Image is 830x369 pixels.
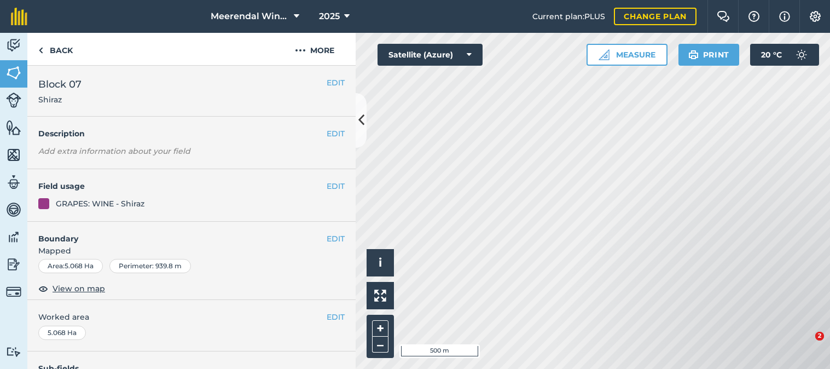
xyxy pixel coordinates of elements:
[614,8,696,25] a: Change plan
[6,119,21,136] img: svg+xml;base64,PHN2ZyB4bWxucz0iaHR0cDovL3d3dy53My5vcmcvMjAwMC9zdmciIHdpZHRoPSI1NiIgaGVpZ2h0PSI2MC...
[27,33,84,65] a: Back
[809,11,822,22] img: A cog icon
[38,282,105,295] button: View on map
[761,44,782,66] span: 20 ° C
[6,93,21,108] img: svg+xml;base64,PD94bWwgdmVyc2lvbj0iMS4wIiBlbmNvZGluZz0idXRmLTgiPz4KPCEtLSBHZW5lcmF0b3I6IEFkb2JlIE...
[6,174,21,191] img: svg+xml;base64,PD94bWwgdmVyc2lvbj0iMS4wIiBlbmNvZGluZz0idXRmLTgiPz4KPCEtLSBHZW5lcmF0b3I6IEFkb2JlIE...
[6,65,21,81] img: svg+xml;base64,PHN2ZyB4bWxucz0iaHR0cDovL3d3dy53My5vcmcvMjAwMC9zdmciIHdpZHRoPSI1NiIgaGVpZ2h0PSI2MC...
[791,44,812,66] img: svg+xml;base64,PD94bWwgdmVyc2lvbj0iMS4wIiBlbmNvZGluZz0idXRmLTgiPz4KPCEtLSBHZW5lcmF0b3I6IEFkb2JlIE...
[56,198,144,210] div: GRAPES: WINE - Shiraz
[793,332,819,358] iframe: Intercom live chat
[688,48,699,61] img: svg+xml;base64,PHN2ZyB4bWxucz0iaHR0cDovL3d3dy53My5vcmcvMjAwMC9zdmciIHdpZHRoPSIxOSIgaGVpZ2h0PSIyNC...
[274,33,356,65] button: More
[379,256,382,269] span: i
[815,332,824,341] span: 2
[6,147,21,163] img: svg+xml;base64,PHN2ZyB4bWxucz0iaHR0cDovL3d3dy53My5vcmcvMjAwMC9zdmciIHdpZHRoPSI1NiIgaGVpZ2h0PSI2MC...
[327,233,345,245] button: EDIT
[38,180,327,192] h4: Field usage
[27,245,356,257] span: Mapped
[38,326,86,340] div: 5.068 Ha
[6,201,21,218] img: svg+xml;base64,PD94bWwgdmVyc2lvbj0iMS4wIiBlbmNvZGluZz0idXRmLTgiPz4KPCEtLSBHZW5lcmF0b3I6IEFkb2JlIE...
[6,347,21,357] img: svg+xml;base64,PD94bWwgdmVyc2lvbj0iMS4wIiBlbmNvZGluZz0idXRmLTgiPz4KPCEtLSBHZW5lcmF0b3I6IEFkb2JlIE...
[211,10,289,23] span: Meerendal Wine Estate
[372,320,388,337] button: +
[6,284,21,299] img: svg+xml;base64,PD94bWwgdmVyc2lvbj0iMS4wIiBlbmNvZGluZz0idXRmLTgiPz4KPCEtLSBHZW5lcmF0b3I6IEFkb2JlIE...
[532,10,605,22] span: Current plan : PLUS
[747,11,761,22] img: A question mark icon
[327,180,345,192] button: EDIT
[378,44,483,66] button: Satellite (Azure)
[367,249,394,276] button: i
[11,8,27,25] img: fieldmargin Logo
[6,256,21,273] img: svg+xml;base64,PD94bWwgdmVyc2lvbj0iMS4wIiBlbmNvZGluZz0idXRmLTgiPz4KPCEtLSBHZW5lcmF0b3I6IEFkb2JlIE...
[599,49,610,60] img: Ruler icon
[6,37,21,54] img: svg+xml;base64,PD94bWwgdmVyc2lvbj0iMS4wIiBlbmNvZGluZz0idXRmLTgiPz4KPCEtLSBHZW5lcmF0b3I6IEFkb2JlIE...
[717,11,730,22] img: Two speech bubbles overlapping with the left bubble in the forefront
[38,77,82,92] span: Block 07
[319,10,340,23] span: 2025
[38,259,103,273] div: Area : 5.068 Ha
[38,146,190,156] em: Add extra information about your field
[750,44,819,66] button: 20 °C
[38,44,43,57] img: svg+xml;base64,PHN2ZyB4bWxucz0iaHR0cDovL3d3dy53My5vcmcvMjAwMC9zdmciIHdpZHRoPSI5IiBoZWlnaHQ9IjI0Ii...
[327,128,345,140] button: EDIT
[6,229,21,245] img: svg+xml;base64,PD94bWwgdmVyc2lvbj0iMS4wIiBlbmNvZGluZz0idXRmLTgiPz4KPCEtLSBHZW5lcmF0b3I6IEFkb2JlIE...
[372,337,388,353] button: –
[779,10,790,23] img: svg+xml;base64,PHN2ZyB4bWxucz0iaHR0cDovL3d3dy53My5vcmcvMjAwMC9zdmciIHdpZHRoPSIxNyIgaGVpZ2h0PSIxNy...
[327,77,345,89] button: EDIT
[295,44,306,57] img: svg+xml;base64,PHN2ZyB4bWxucz0iaHR0cDovL3d3dy53My5vcmcvMjAwMC9zdmciIHdpZHRoPSIyMCIgaGVpZ2h0PSIyNC...
[27,222,327,245] h4: Boundary
[327,311,345,323] button: EDIT
[678,44,740,66] button: Print
[38,128,345,140] h4: Description
[374,290,386,302] img: Four arrows, one pointing top left, one top right, one bottom right and the last bottom left
[38,282,48,295] img: svg+xml;base64,PHN2ZyB4bWxucz0iaHR0cDovL3d3dy53My5vcmcvMjAwMC9zdmciIHdpZHRoPSIxOCIgaGVpZ2h0PSIyNC...
[587,44,668,66] button: Measure
[53,282,105,295] span: View on map
[38,94,82,105] span: Shiraz
[38,311,345,323] span: Worked area
[109,259,191,273] div: Perimeter : 939.8 m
